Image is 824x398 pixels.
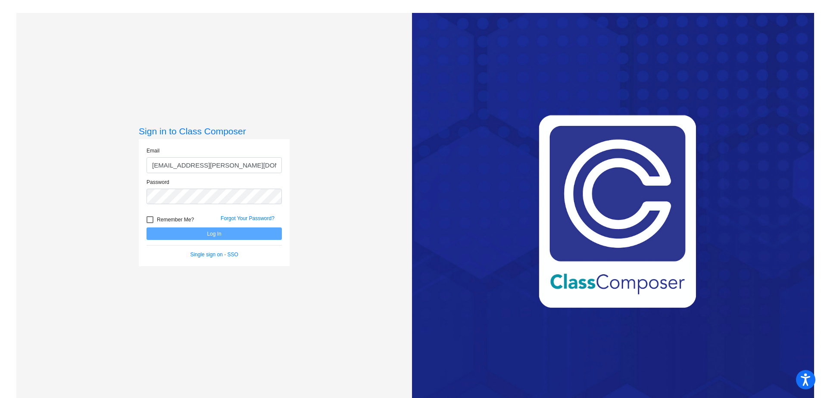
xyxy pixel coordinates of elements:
label: Email [147,147,159,155]
a: Single sign on - SSO [190,252,238,258]
span: Remember Me? [157,215,194,225]
h3: Sign in to Class Composer [139,126,290,137]
a: Forgot Your Password? [221,215,275,221]
button: Log In [147,227,282,240]
label: Password [147,178,169,186]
